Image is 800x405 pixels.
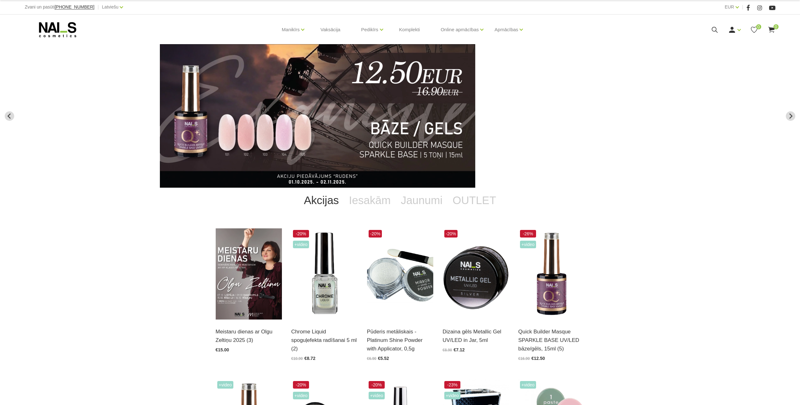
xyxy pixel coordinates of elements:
span: | [742,3,743,11]
a: Latviešu [102,3,118,11]
a: OUTLET [447,188,501,213]
span: €10.90 [291,356,303,361]
span: -23% [444,381,461,389]
span: €7.12 [454,347,465,352]
a: Komplekti [394,15,425,45]
span: €6.90 [367,356,377,361]
button: Next slide [786,111,795,121]
img: ✨ Meistaru dienas ar Olgu Zeltiņu 2025 ✨ RUDENS / Seminārs manikīra meistariem Liepāja – 7. okt.,... [216,228,282,320]
button: Previous slide [5,111,14,121]
span: +Video [293,241,309,248]
a: Meistaru dienas ar Olgu Zeltiņu 2025 (3) [216,327,282,344]
span: €12.50 [531,356,545,361]
iframe: chat widget [683,294,797,383]
img: Augstas kvalitātes, metāliskā spoguļefekta dizaina pūderis lieliskam spīdumam. Šobrīd aktuāls spi... [367,228,433,320]
span: +Video [369,392,385,399]
span: +Video [293,392,309,399]
span: 0 [774,24,779,29]
a: EUR [725,3,734,11]
a: Manikīrs [282,17,300,42]
a: 0 [768,26,775,34]
span: -20% [369,230,382,238]
span: [PHONE_NUMBER] [55,4,94,9]
span: +Video [444,392,461,399]
span: +Video [217,381,234,389]
span: -26% [520,230,536,238]
span: +Video [520,381,536,389]
span: -20% [444,230,458,238]
span: €8.72 [304,356,315,361]
a: Jaunumi [396,188,447,213]
span: -20% [293,381,309,389]
a: Pūderis metāliskais - Platinum Shine Powder with Applicator, 0,5g [367,327,433,353]
span: -20% [293,230,309,238]
a: 0 [750,26,758,34]
iframe: chat widget [756,385,797,405]
a: Vaksācija [315,15,345,45]
span: 0 [756,24,761,29]
img: Maskējoša, viegli mirdzoša bāze/gels. Unikāls produkts ar daudz izmantošanas iespējām: •Bāze gell... [518,228,585,320]
span: €16.90 [518,356,530,361]
li: 3 of 12 [160,44,640,188]
a: Quick Builder Masque SPARKLE BASE UV/LED bāze/gēls, 15ml (5) [518,327,585,353]
span: +Video [520,241,536,248]
a: Akcijas [299,188,344,213]
a: Apmācības [494,17,518,42]
a: Iesakām [344,188,396,213]
span: | [97,3,99,11]
a: Pedikīrs [361,17,378,42]
img: Dizaina produkts spilgtā spoguļa efekta radīšanai.LIETOŠANA: Pirms lietošanas nepieciešams sakrat... [291,228,358,320]
a: Online apmācības [441,17,479,42]
span: €8.90 [443,348,452,352]
span: -20% [369,381,385,389]
span: €5.52 [378,356,389,361]
a: Dizaina gēls Metallic Gel UV/LED in Jar, 5ml [443,327,509,344]
a: [PHONE_NUMBER] [55,5,94,9]
div: Zvani un pasūti [25,3,94,11]
img: Metallic Gel UV/LED ir intensīvi pigmentets metala dizaina gēls, kas palīdz radīt reljefu zīmējum... [443,228,509,320]
span: €15.00 [216,347,229,352]
a: Chrome Liquid spoguļefekta radīšanai 5 ml (2) [291,327,358,353]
